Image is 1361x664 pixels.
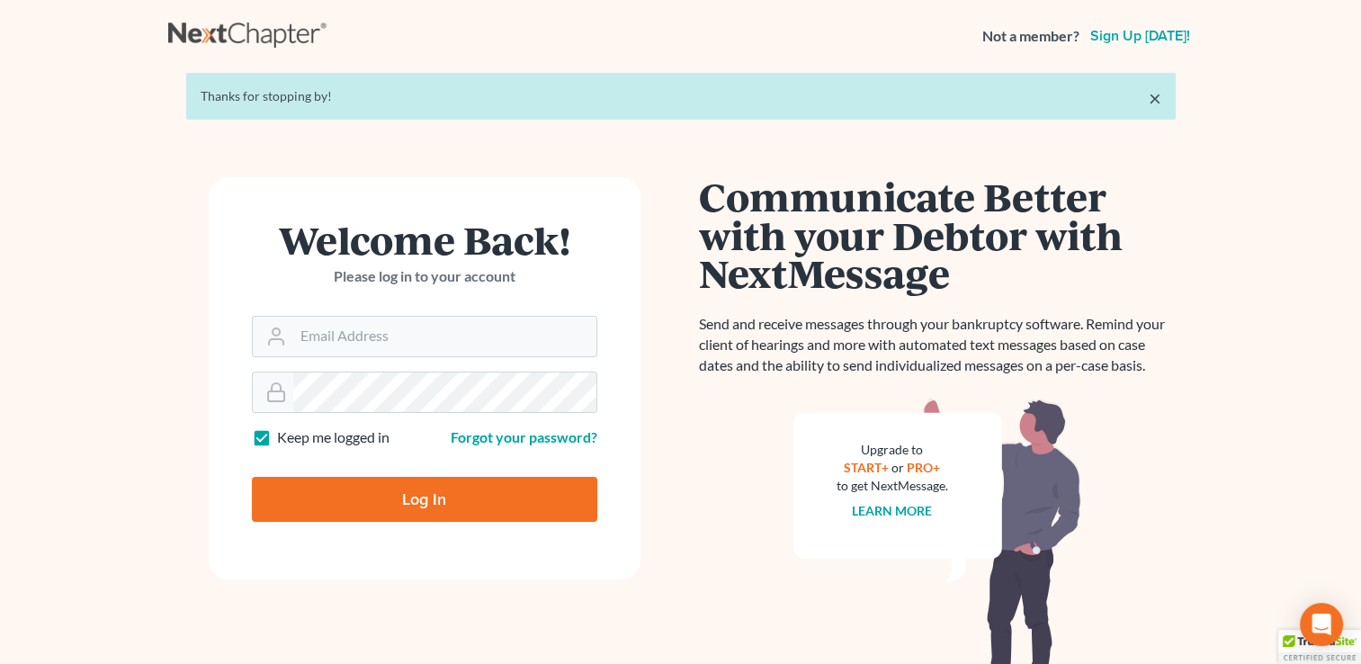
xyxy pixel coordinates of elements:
a: START+ [844,460,889,475]
strong: Not a member? [982,26,1079,47]
a: Sign up [DATE]! [1087,29,1194,43]
div: Open Intercom Messenger [1300,603,1343,646]
p: Please log in to your account [252,266,597,287]
div: TrustedSite Certified [1278,630,1361,664]
h1: Communicate Better with your Debtor with NextMessage [699,177,1176,292]
h1: Welcome Back! [252,220,597,259]
label: Keep me logged in [277,427,389,448]
p: Send and receive messages through your bankruptcy software. Remind your client of hearings and mo... [699,314,1176,376]
div: Thanks for stopping by! [201,87,1161,105]
a: Learn more [852,503,932,518]
span: or [891,460,904,475]
input: Email Address [293,317,596,356]
a: PRO+ [907,460,940,475]
a: Forgot your password? [451,428,597,445]
div: to get NextMessage. [837,477,948,495]
a: × [1149,87,1161,109]
div: Upgrade to [837,441,948,459]
input: Log In [252,477,597,522]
